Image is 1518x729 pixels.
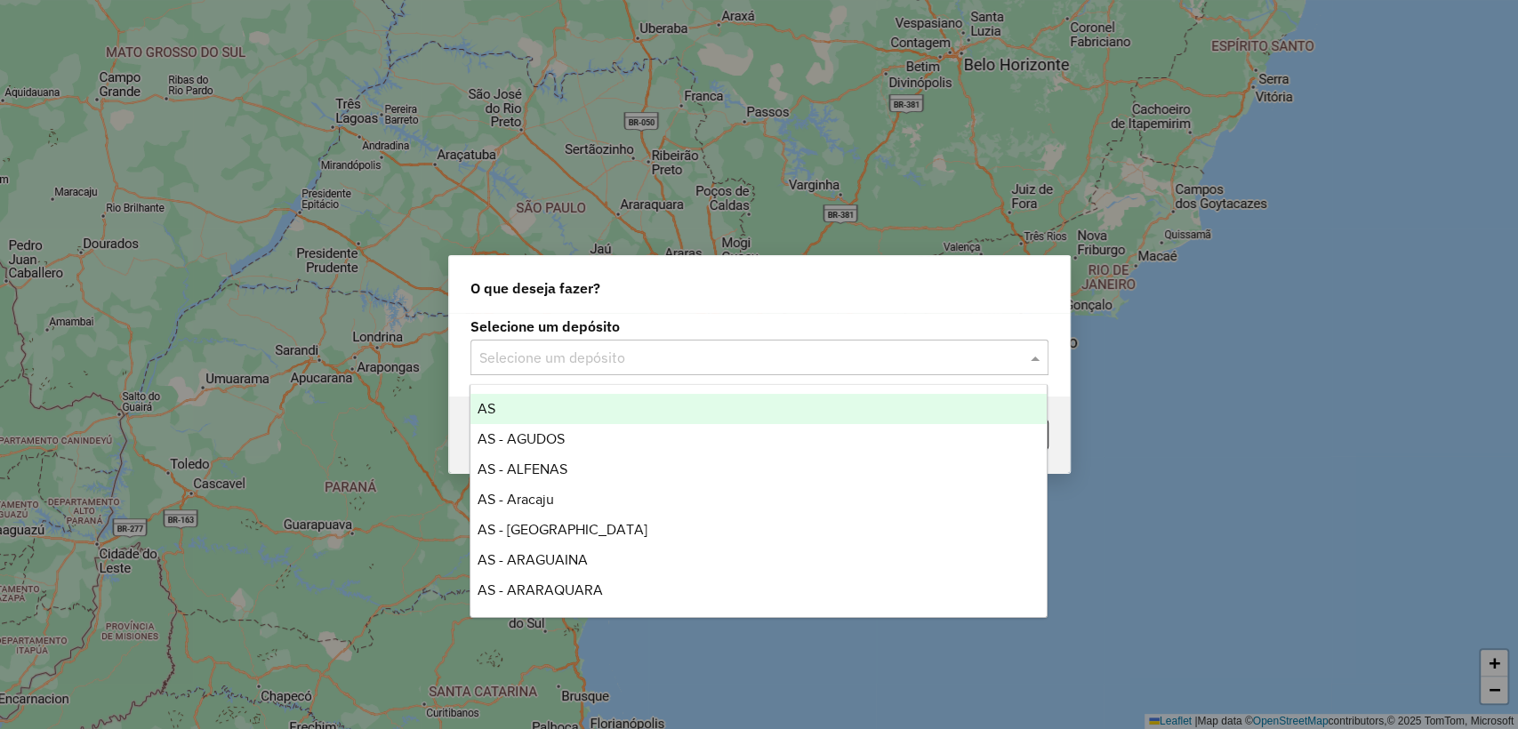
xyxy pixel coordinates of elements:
span: AS - ARARAQUARA [478,582,603,597]
span: AS - ALFENAS [478,461,567,477]
span: AS - [GEOGRAPHIC_DATA] [478,522,647,537]
span: AS - AGUDOS [478,431,565,446]
span: AS [478,401,495,416]
span: AS - Aracaju [478,492,554,507]
label: Selecione um depósito [470,316,1048,337]
ng-dropdown-panel: Options list [470,384,1048,618]
span: AS - ARAGUAINA [478,552,588,567]
span: O que deseja fazer? [470,277,600,299]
